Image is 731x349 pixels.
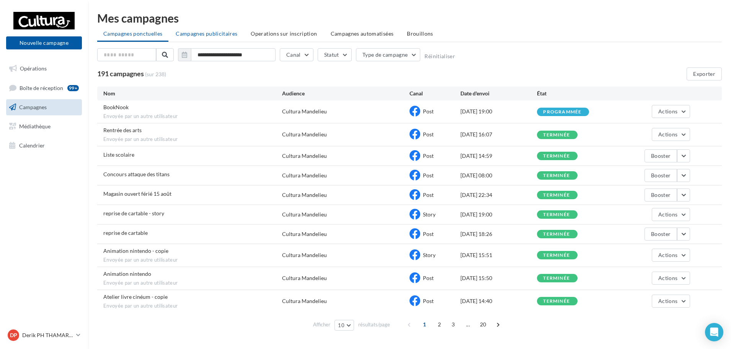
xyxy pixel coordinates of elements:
span: 1 [418,318,431,331]
button: Actions [652,208,690,221]
div: Cultura Mandelieu [282,172,327,179]
div: Cultura Mandelieu [282,131,327,138]
span: Story [423,211,436,218]
p: Derik PH THAMARET [22,331,73,339]
span: Opérations [20,65,47,72]
span: DP [10,331,17,339]
div: [DATE] 19:00 [460,108,537,115]
div: [DATE] 15:50 [460,274,537,282]
button: Booster [645,228,677,241]
button: Réinitialiser [424,53,455,59]
span: Actions [658,131,677,138]
div: terminée [543,133,570,138]
span: Médiathèque [19,123,51,129]
span: Envoyée par un autre utilisateur [103,136,282,143]
span: Calendrier [19,142,45,148]
div: [DATE] 14:59 [460,152,537,160]
span: 10 [338,322,344,328]
span: Magasin ouvert férié 15 août [103,190,171,197]
span: Concours attaque des titans [103,171,170,177]
button: Actions [652,128,690,141]
button: Actions [652,295,690,308]
span: Rentrée des arts [103,127,142,133]
div: Open Intercom Messenger [705,323,723,341]
span: Actions [658,252,677,258]
button: Booster [645,169,677,182]
div: 99+ [67,85,79,91]
span: reprise de cartable - story [103,210,164,216]
span: Boîte de réception [20,84,63,91]
span: Actions [658,298,677,304]
div: terminée [543,253,570,258]
span: 20 [477,318,490,331]
button: Booster [645,188,677,202]
span: 3 [447,318,459,331]
div: terminée [543,173,570,178]
button: Actions [652,105,690,118]
div: Date d'envoi [460,90,537,97]
div: Cultura Mandelieu [282,191,327,199]
span: Post [423,231,434,237]
div: [DATE] 22:34 [460,191,537,199]
div: Cultura Mandelieu [282,152,327,160]
div: Cultura Mandelieu [282,108,327,115]
div: Mes campagnes [97,12,722,24]
span: Post [423,298,434,304]
span: Actions [658,108,677,115]
button: 10 [334,320,354,331]
span: Post [423,172,434,179]
span: 191 campagnes [97,69,144,78]
div: Cultura Mandelieu [282,251,327,259]
span: (sur 238) [145,70,166,78]
span: 2 [433,318,445,331]
button: Actions [652,249,690,262]
button: Statut [318,48,352,61]
span: Animation nintendo - copie [103,247,168,254]
a: Boîte de réception99+ [5,80,83,96]
span: Post [423,275,434,281]
a: Opérations [5,61,83,77]
div: État [537,90,614,97]
span: Animation nintendo [103,270,151,277]
div: programmée [543,110,581,115]
span: reprise de cartable [103,229,148,236]
span: Actions [658,275,677,281]
span: Post [423,192,434,198]
span: résultats/page [358,321,390,328]
span: Operations sur inscription [251,30,317,37]
span: Post [423,131,434,138]
a: Campagnes [5,99,83,115]
button: Actions [652,272,690,285]
div: Audience [282,90,410,97]
button: Exporter [687,67,722,80]
div: terminée [543,276,570,281]
div: Canal [410,90,460,97]
div: Nom [103,90,282,97]
div: [DATE] 19:00 [460,211,537,218]
span: Atelier livre cinéum - copie [103,293,168,300]
span: Story [423,252,436,258]
span: Campagnes automatisées [331,30,394,37]
a: Calendrier [5,138,83,154]
div: terminée [543,232,570,237]
div: terminée [543,154,570,159]
div: [DATE] 18:26 [460,230,537,238]
button: Type de campagne [356,48,421,61]
span: Liste scolaire [103,151,134,158]
div: Cultura Mandelieu [282,230,327,238]
span: Envoyée par un autre utilisateur [103,280,282,287]
div: Cultura Mandelieu [282,297,327,305]
span: Post [423,108,434,115]
div: Cultura Mandelieu [282,211,327,218]
span: ... [462,318,474,331]
a: DP Derik PH THAMARET [6,328,82,342]
div: terminée [543,212,570,217]
span: Envoyée par un autre utilisateur [103,257,282,264]
span: Afficher [313,321,330,328]
button: Canal [280,48,313,61]
div: [DATE] 15:51 [460,251,537,259]
button: Nouvelle campagne [6,36,82,49]
div: [DATE] 16:07 [460,131,537,138]
span: Post [423,152,434,159]
div: terminée [543,193,570,198]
